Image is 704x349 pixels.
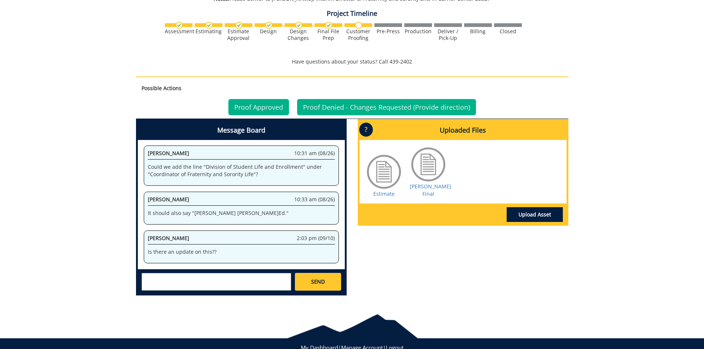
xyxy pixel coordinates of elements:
p: Is there an update on this?? [148,248,335,256]
a: Estimate [373,190,395,197]
div: Billing [464,28,492,35]
div: Deliver / Pick-Up [434,28,462,41]
span: [PERSON_NAME] [148,235,189,242]
a: SEND [295,273,341,291]
div: Final File Prep [314,28,342,41]
p: Could we add the line "Division of Student Life and Enrollment" under "Coordinator of Fraternity ... [148,163,335,178]
div: Estimating [195,28,222,35]
div: Closed [494,28,522,35]
span: [PERSON_NAME] [148,196,189,203]
img: checkmark [235,22,242,29]
a: Proof Denied - Changes Requested (Provide direction) [297,99,476,115]
div: Assessment [165,28,193,35]
h4: Uploaded Files [360,121,567,140]
div: Pre-Press [374,28,402,35]
div: Design Changes [285,28,312,41]
div: Production [404,28,432,35]
span: 10:33 am (08/26) [294,196,335,203]
a: Proof Approved [228,99,289,115]
p: ? [359,123,373,137]
img: no [355,22,362,29]
img: checkmark [176,22,183,29]
img: checkmark [295,22,302,29]
span: 2:03 pm (09/10) [297,235,335,242]
p: Have questions about your status? Call 439-2402 [136,58,568,65]
span: SEND [311,278,325,285]
span: [PERSON_NAME] [148,150,189,157]
p: It should also say "[PERSON_NAME] [PERSON_NAME]Ed." [148,209,335,217]
span: 10:31 am (08/26) [294,150,335,157]
a: Upload Asset [507,207,563,222]
img: checkmark [205,22,212,29]
textarea: messageToSend [142,273,291,291]
div: Customer Proofing [344,28,372,41]
a: [PERSON_NAME] Final [410,183,451,197]
div: Estimate Approval [225,28,252,41]
img: checkmark [265,22,272,29]
h4: Message Board [138,121,345,140]
div: Design [255,28,282,35]
strong: Possible Actions [142,85,181,92]
img: checkmark [325,22,332,29]
h4: Project Timeline [136,10,568,17]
